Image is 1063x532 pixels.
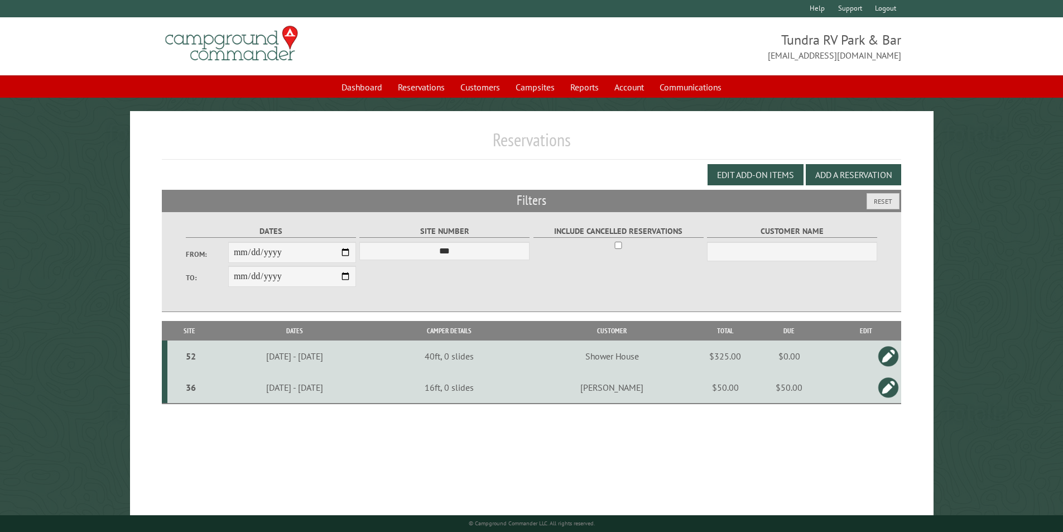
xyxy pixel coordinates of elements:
[564,76,605,98] a: Reports
[186,249,228,260] label: From:
[748,321,831,341] th: Due
[708,164,804,185] button: Edit Add-on Items
[469,520,595,527] small: © Campground Commander LLC. All rights reserved.
[748,372,831,404] td: $50.00
[214,382,376,393] div: [DATE] - [DATE]
[162,129,902,160] h1: Reservations
[521,321,703,341] th: Customer
[703,321,748,341] th: Total
[377,372,521,404] td: 16ft, 0 slides
[748,341,831,372] td: $0.00
[377,321,521,341] th: Camper Details
[867,193,900,209] button: Reset
[454,76,507,98] a: Customers
[214,351,376,362] div: [DATE] - [DATE]
[335,76,389,98] a: Dashboard
[186,272,228,283] label: To:
[509,76,561,98] a: Campsites
[211,321,377,341] th: Dates
[653,76,728,98] a: Communications
[532,31,902,62] span: Tundra RV Park & Bar [EMAIL_ADDRESS][DOMAIN_NAME]
[359,225,530,238] label: Site Number
[521,341,703,372] td: Shower House
[186,225,356,238] label: Dates
[377,341,521,372] td: 40ft, 0 slides
[162,22,301,65] img: Campground Commander
[391,76,451,98] a: Reservations
[172,351,210,362] div: 52
[831,321,902,341] th: Edit
[703,372,748,404] td: $50.00
[806,164,901,185] button: Add a Reservation
[533,225,704,238] label: Include Cancelled Reservations
[162,190,902,211] h2: Filters
[172,382,210,393] div: 36
[608,76,651,98] a: Account
[703,341,748,372] td: $325.00
[167,321,212,341] th: Site
[521,372,703,404] td: [PERSON_NAME]
[707,225,877,238] label: Customer Name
